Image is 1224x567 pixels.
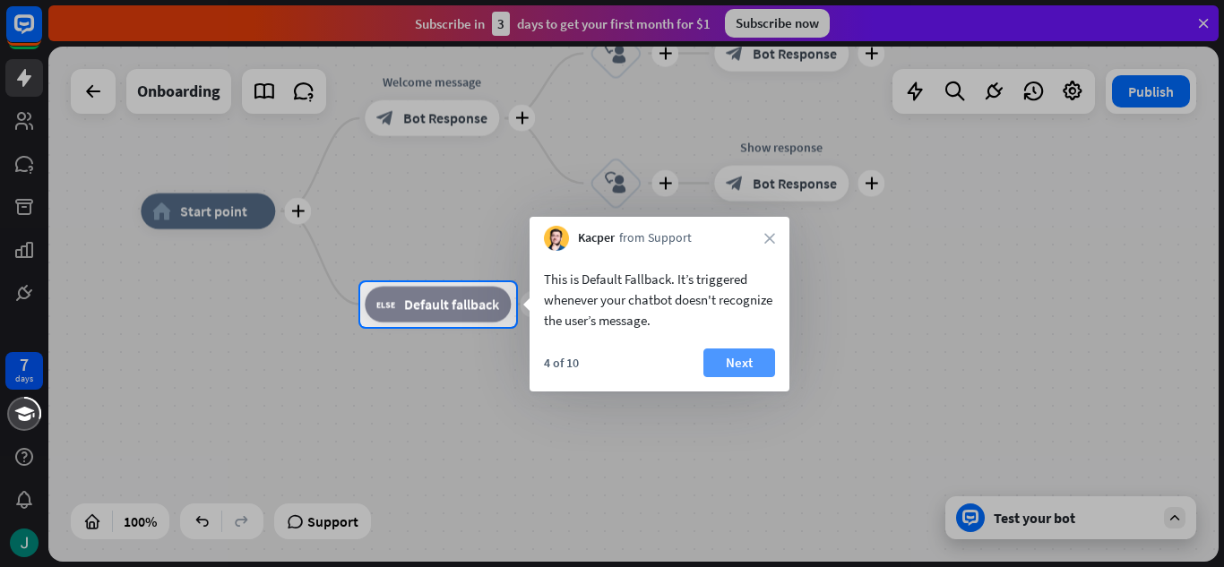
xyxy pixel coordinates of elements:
[544,269,775,331] div: This is Default Fallback. It’s triggered whenever your chatbot doesn't recognize the user’s message.
[619,229,692,247] span: from Support
[578,229,615,247] span: Kacper
[376,296,395,314] i: block_fallback
[14,7,68,61] button: Open LiveChat chat widget
[703,348,775,377] button: Next
[764,233,775,244] i: close
[404,296,499,314] span: Default fallback
[544,355,579,371] div: 4 of 10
